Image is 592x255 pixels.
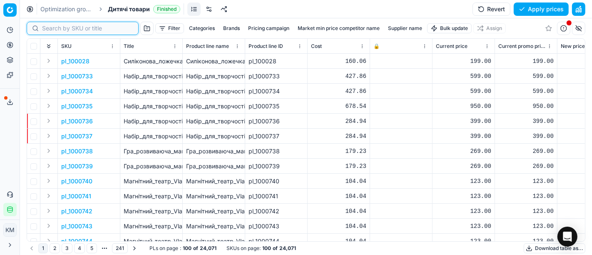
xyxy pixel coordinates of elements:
[186,23,218,33] button: Categories
[44,221,54,231] button: Expand
[311,222,366,230] div: 104.04
[249,117,304,125] div: pl_1000736
[273,245,278,252] strong: of
[61,237,92,245] button: pl_1000744
[149,245,216,252] div: :
[61,87,93,95] p: pl_1000734
[561,43,585,50] span: New price
[193,245,198,252] strong: of
[311,237,366,245] div: 104.04
[61,162,93,170] button: pl_1000739
[108,5,150,13] span: Дитячі товари
[249,162,304,170] div: pl_1000739
[498,177,554,185] div: 123.00
[436,117,491,125] div: 399.00
[40,5,94,13] a: Optimization groups
[498,222,554,230] div: 123.00
[3,223,17,237] button: КM
[498,132,554,140] div: 399.00
[436,222,491,230] div: 123.00
[294,23,383,33] button: Market min price competitor name
[186,192,241,200] div: Магнітний_театр_Vladi_Toys_Казкові_голоси_Колобок_з_аудіоказкою_(VT3206-38)
[124,87,179,95] p: Набір_для_творчості_NanoTape_Magic_Cute_Food_(BKL5000-B)
[279,245,296,252] strong: 24,071
[186,87,241,95] div: Набір_для_творчості_NanoTape_Magic_Cute_Food_(BKL5000-B)
[220,23,243,33] button: Brands
[311,117,366,125] div: 284.94
[124,237,179,245] p: Магнітний_театр_Vladi_Toys_Казкові_голоси_Пан_Коцький_з_аудіоказкою_(VT3206-34)
[155,23,184,33] button: Filter
[124,192,179,200] p: Магнітний_театр_Vladi_Toys_Казкові_голоси_Колобок_з_аудіоказкою_(VT3206-38)
[124,57,179,65] p: Силіконова_ложечка_Canpol_Babies,_блакитний_(51/010_blu)
[498,57,554,65] div: 199.00
[311,43,322,50] span: Cost
[514,2,569,16] button: Apply prices
[61,132,92,140] button: pl_1000737
[108,5,180,13] span: Дитячі товариFinished
[249,222,304,230] div: pl_1000743
[436,237,491,245] div: 123.00
[311,147,366,155] div: 179.23
[61,177,92,185] p: pl_1000740
[311,132,366,140] div: 284.94
[44,191,54,201] button: Expand
[498,192,554,200] div: 123.00
[44,71,54,81] button: Expand
[153,5,180,13] span: Finished
[427,23,472,33] button: Bulk update
[61,207,92,215] p: pl_1000742
[186,72,241,80] div: Набір_для_творчості_NanoTape_Magic_Cute_Animals_(BKL5000-A)
[436,57,491,65] div: 199.00
[38,243,48,253] button: 1
[249,192,304,200] div: pl_1000741
[311,57,366,65] div: 160.06
[498,43,545,50] span: Current promo price
[61,102,92,110] button: pl_1000735
[186,177,241,185] div: Магнітний_театр_Vladi_Toys_Казкові_голоси_Коза-дереза_з_аудіоказкою_(VT3206-35)
[186,57,241,65] div: Силіконова_ложечка_Canpol_Babies,_блакитний_(51/010_blu)
[124,177,179,185] p: Магнітний_театр_Vladi_Toys_Казкові_голоси_Коза-дереза_з_аудіоказкою_(VT3206-35)
[311,162,366,170] div: 179.23
[124,162,179,170] p: Гра_розвиваюча_магнітна_Vladi_Toys_Диво-математика_Цифри_та_фігури_(VT5411-19)
[186,102,241,110] div: Набір_для_творчості_NanoTape_Magic_Deluxe_Ultimate_Creation_(BKL5002)
[249,43,283,50] span: Product line ID
[249,207,304,215] div: pl_1000742
[249,72,304,80] div: pl_1000733
[42,24,133,32] input: Search by SKU or title
[124,132,179,140] p: Набір_для_творчості_NanoTape_Magic_mini_Pocket_pets_(BKL5001-B)
[200,245,216,252] strong: 24,071
[44,41,54,51] button: Expand all
[124,43,134,50] span: Title
[61,222,92,230] p: pl_1000743
[44,236,54,246] button: Expand
[186,207,241,215] div: Магнітний_театр_Vladi_Toys_Казкові_голоси_Курочка_Ряба_з_аудіоказкою_(VT3206-39)
[498,147,554,155] div: 269.00
[249,177,304,185] div: pl_1000740
[311,192,366,200] div: 104.04
[311,177,366,185] div: 104.04
[249,102,304,110] div: pl_1000735
[311,207,366,215] div: 104.04
[186,117,241,125] div: Набір_для_творчості_NanoTape_Magic_mini_Cute_cloud_(BKL5001-A)
[124,222,179,230] p: Магнітний_театр_Vladi_Toys_Казкові_голоси_Лисичка-сестричка_і_вовк-панібрат_з_аудіоказкою_(VT3206...
[249,57,304,65] div: pl_100028
[498,117,554,125] div: 399.00
[311,102,366,110] div: 678.54
[44,206,54,216] button: Expand
[44,56,54,66] button: Expand
[44,116,54,126] button: Expand
[61,117,93,125] button: pl_1000736
[524,243,585,253] button: Download table as...
[436,102,491,110] div: 950.00
[436,43,468,50] span: Current price
[44,146,54,156] button: Expand
[27,243,37,253] button: Go to previous page
[61,57,90,65] button: pl_100028
[61,72,93,80] button: pl_1000733
[27,242,139,254] nav: pagination
[436,192,491,200] div: 123.00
